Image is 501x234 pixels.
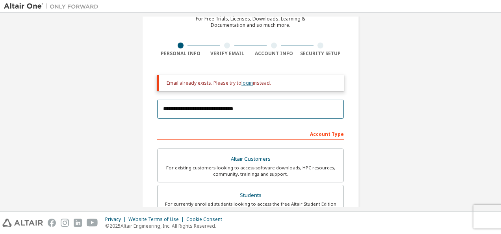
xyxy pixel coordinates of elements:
[186,216,227,223] div: Cookie Consent
[105,216,128,223] div: Privacy
[162,154,339,165] div: Altair Customers
[162,201,339,214] div: For currently enrolled students looking to access the free Altair Student Edition bundle and all ...
[4,2,102,10] img: Altair One
[162,190,339,201] div: Students
[128,216,186,223] div: Website Terms of Use
[162,165,339,177] div: For existing customers looking to access software downloads, HPC resources, community, trainings ...
[250,50,297,57] div: Account Info
[204,50,251,57] div: Verify Email
[87,219,98,227] img: youtube.svg
[2,219,43,227] img: altair_logo.svg
[105,223,227,229] p: © 2025 Altair Engineering, Inc. All Rights Reserved.
[74,219,82,227] img: linkedin.svg
[167,80,338,86] div: Email already exists. Please try to instead.
[48,219,56,227] img: facebook.svg
[157,50,204,57] div: Personal Info
[241,80,253,86] a: login
[157,127,344,140] div: Account Type
[297,50,344,57] div: Security Setup
[196,16,305,28] div: For Free Trials, Licenses, Downloads, Learning & Documentation and so much more.
[61,219,69,227] img: instagram.svg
